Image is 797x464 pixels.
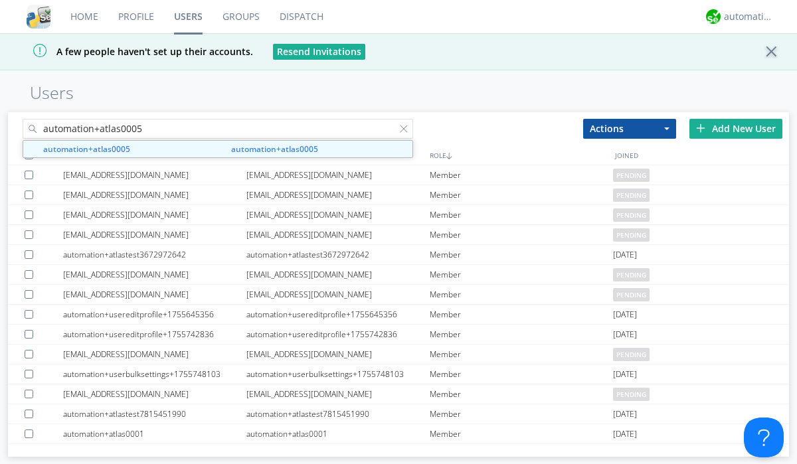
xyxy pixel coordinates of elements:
[8,265,789,285] a: [EMAIL_ADDRESS][DOMAIN_NAME][EMAIL_ADDRESS][DOMAIN_NAME]Memberpending
[23,119,413,139] input: Search users
[613,189,650,202] span: pending
[744,418,784,457] iframe: Toggle Customer Support
[8,165,789,185] a: [EMAIL_ADDRESS][DOMAIN_NAME][EMAIL_ADDRESS][DOMAIN_NAME]Memberpending
[430,444,613,463] div: Member
[706,9,721,24] img: d2d01cd9b4174d08988066c6d424eccd
[246,444,430,463] div: automation+atlastest7549388390
[613,288,650,301] span: pending
[8,404,789,424] a: automation+atlastest7815451990automation+atlastest7815451990Member[DATE]
[63,305,246,324] div: automation+usereditprofile+1755645356
[696,123,705,133] img: plus.svg
[430,285,613,304] div: Member
[8,345,789,364] a: [EMAIL_ADDRESS][DOMAIN_NAME][EMAIL_ADDRESS][DOMAIN_NAME]Memberpending
[8,245,789,265] a: automation+atlastest3672972642automation+atlastest3672972642Member[DATE]
[612,145,797,165] div: JOINED
[430,245,613,264] div: Member
[430,424,613,443] div: Member
[613,228,650,242] span: pending
[246,325,430,344] div: automation+usereditprofile+1755742836
[246,245,430,264] div: automation+atlastest3672972642
[246,225,430,244] div: [EMAIL_ADDRESS][DOMAIN_NAME]
[8,205,789,225] a: [EMAIL_ADDRESS][DOMAIN_NAME][EMAIL_ADDRESS][DOMAIN_NAME]Memberpending
[613,404,637,424] span: [DATE]
[43,143,130,155] strong: automation+atlas0005
[246,384,430,404] div: [EMAIL_ADDRESS][DOMAIN_NAME]
[246,424,430,443] div: automation+atlas0001
[8,444,789,464] a: automation+atlastest7549388390automation+atlastest7549388390Member[DATE]
[246,165,430,185] div: [EMAIL_ADDRESS][DOMAIN_NAME]
[63,225,246,244] div: [EMAIL_ADDRESS][DOMAIN_NAME]
[613,444,637,464] span: [DATE]
[430,225,613,244] div: Member
[430,364,613,384] div: Member
[613,208,650,222] span: pending
[63,444,246,463] div: automation+atlastest7549388390
[430,265,613,284] div: Member
[63,205,246,224] div: [EMAIL_ADDRESS][DOMAIN_NAME]
[613,424,637,444] span: [DATE]
[613,305,637,325] span: [DATE]
[613,245,637,265] span: [DATE]
[63,245,246,264] div: automation+atlastest3672972642
[246,364,430,384] div: automation+userbulksettings+1755748103
[430,165,613,185] div: Member
[583,119,676,139] button: Actions
[613,388,650,401] span: pending
[63,424,246,443] div: automation+atlas0001
[10,45,253,58] span: A few people haven't set up their accounts.
[246,265,430,284] div: [EMAIL_ADDRESS][DOMAIN_NAME]
[246,305,430,324] div: automation+usereditprofile+1755645356
[613,364,637,384] span: [DATE]
[246,404,430,424] div: automation+atlastest7815451990
[689,119,782,139] div: Add New User
[63,265,246,284] div: [EMAIL_ADDRESS][DOMAIN_NAME]
[430,384,613,404] div: Member
[246,345,430,364] div: [EMAIL_ADDRESS][DOMAIN_NAME]
[63,285,246,304] div: [EMAIL_ADDRESS][DOMAIN_NAME]
[63,404,246,424] div: automation+atlastest7815451990
[426,145,612,165] div: ROLE
[27,5,50,29] img: cddb5a64eb264b2086981ab96f4c1ba7
[273,44,365,60] button: Resend Invitations
[8,225,789,245] a: [EMAIL_ADDRESS][DOMAIN_NAME][EMAIL_ADDRESS][DOMAIN_NAME]Memberpending
[8,384,789,404] a: [EMAIL_ADDRESS][DOMAIN_NAME][EMAIL_ADDRESS][DOMAIN_NAME]Memberpending
[8,424,789,444] a: automation+atlas0001automation+atlas0001Member[DATE]
[63,165,246,185] div: [EMAIL_ADDRESS][DOMAIN_NAME]
[63,384,246,404] div: [EMAIL_ADDRESS][DOMAIN_NAME]
[724,10,774,23] div: automation+atlas
[430,205,613,224] div: Member
[613,169,650,182] span: pending
[430,305,613,324] div: Member
[613,325,637,345] span: [DATE]
[8,364,789,384] a: automation+userbulksettings+1755748103automation+userbulksettings+1755748103Member[DATE]
[430,345,613,364] div: Member
[246,285,430,304] div: [EMAIL_ADDRESS][DOMAIN_NAME]
[63,364,246,384] div: automation+userbulksettings+1755748103
[430,404,613,424] div: Member
[8,185,789,205] a: [EMAIL_ADDRESS][DOMAIN_NAME][EMAIL_ADDRESS][DOMAIN_NAME]Memberpending
[231,143,318,155] strong: automation+atlas0005
[613,348,650,361] span: pending
[63,185,246,204] div: [EMAIL_ADDRESS][DOMAIN_NAME]
[63,345,246,364] div: [EMAIL_ADDRESS][DOMAIN_NAME]
[8,285,789,305] a: [EMAIL_ADDRESS][DOMAIN_NAME][EMAIL_ADDRESS][DOMAIN_NAME]Memberpending
[613,268,650,281] span: pending
[430,185,613,204] div: Member
[8,305,789,325] a: automation+usereditprofile+1755645356automation+usereditprofile+1755645356Member[DATE]
[8,325,789,345] a: automation+usereditprofile+1755742836automation+usereditprofile+1755742836Member[DATE]
[430,325,613,344] div: Member
[246,205,430,224] div: [EMAIL_ADDRESS][DOMAIN_NAME]
[63,325,246,344] div: automation+usereditprofile+1755742836
[246,185,430,204] div: [EMAIL_ADDRESS][DOMAIN_NAME]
